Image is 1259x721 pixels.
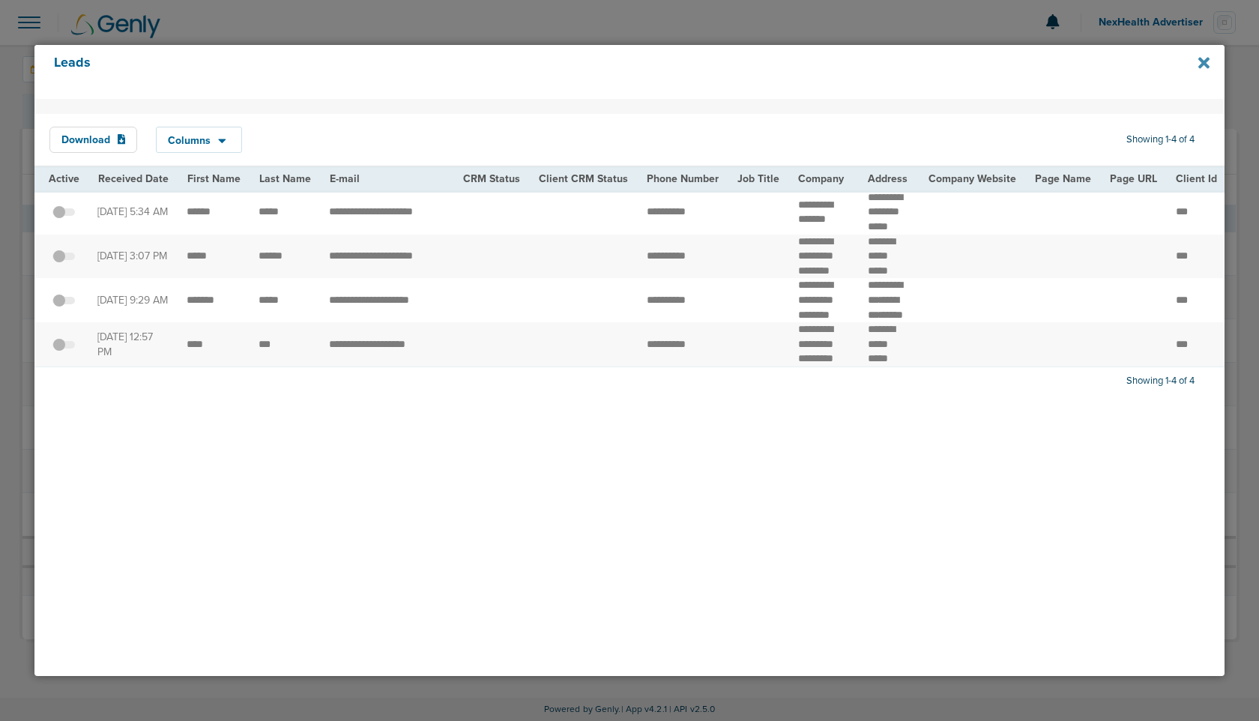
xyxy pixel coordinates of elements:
[647,172,719,185] span: Phone Number
[49,127,138,153] button: Download
[88,235,178,279] td: [DATE] 3:07 PM
[789,167,859,190] th: Company
[168,136,211,146] span: Columns
[98,172,169,185] span: Received Date
[88,322,178,366] td: [DATE] 12:57 PM
[49,172,79,185] span: Active
[1026,167,1101,190] th: Page Name
[88,278,178,322] td: [DATE] 9:29 AM
[1126,133,1195,146] span: Showing 1-4 of 4
[463,172,520,185] span: CRM Status
[530,167,638,190] th: Client CRM Status
[259,172,311,185] span: Last Name
[187,172,241,185] span: First Name
[859,167,920,190] th: Address
[1110,172,1157,185] span: Page URL
[920,167,1026,190] th: Company Website
[1176,172,1217,185] span: Client Id
[54,55,1095,89] h4: Leads
[330,172,360,185] span: E-mail
[88,190,178,235] td: [DATE] 5:34 AM
[728,167,789,190] th: Job Title
[1126,375,1195,387] span: Showing 1-4 of 4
